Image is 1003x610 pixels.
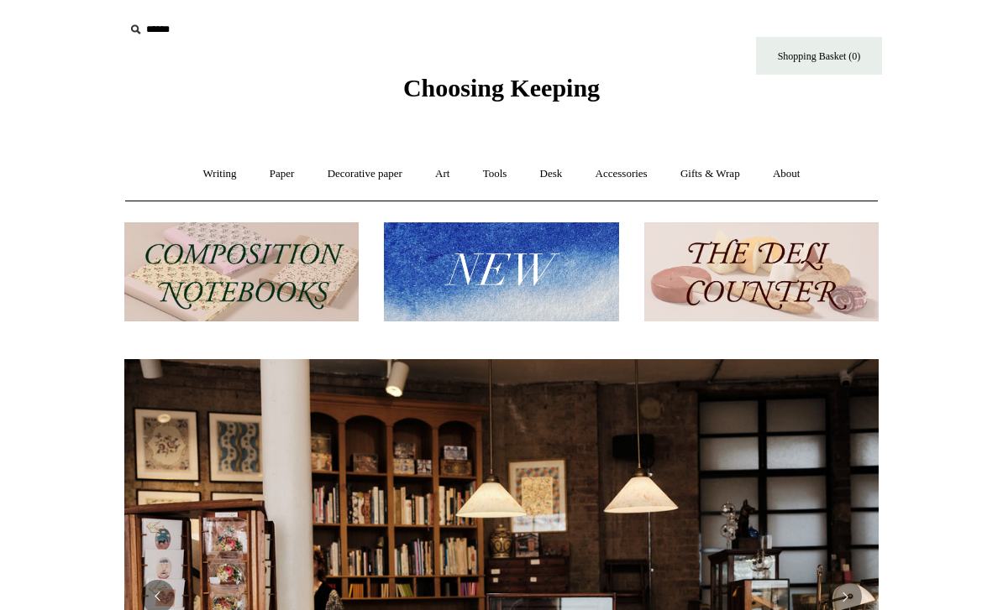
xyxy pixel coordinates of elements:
a: About [758,152,816,196]
a: Tools [468,152,523,196]
span: Choosing Keeping [403,74,600,102]
a: Desk [525,152,578,196]
img: 202302 Composition ledgers.jpg__PID:69722ee6-fa44-49dd-a067-31375e5d54ec [124,222,359,322]
a: Accessories [580,152,663,196]
a: Shopping Basket (0) [756,37,882,75]
a: Gifts & Wrap [665,152,755,196]
a: Writing [188,152,252,196]
a: Choosing Keeping [403,87,600,99]
img: The Deli Counter [644,222,879,322]
a: Paper [255,152,310,196]
img: New.jpg__PID:f73bdf93-380a-4a35-bcfe-7823039498e1 [384,222,618,322]
a: Decorative paper [312,152,417,196]
a: Art [420,152,465,196]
